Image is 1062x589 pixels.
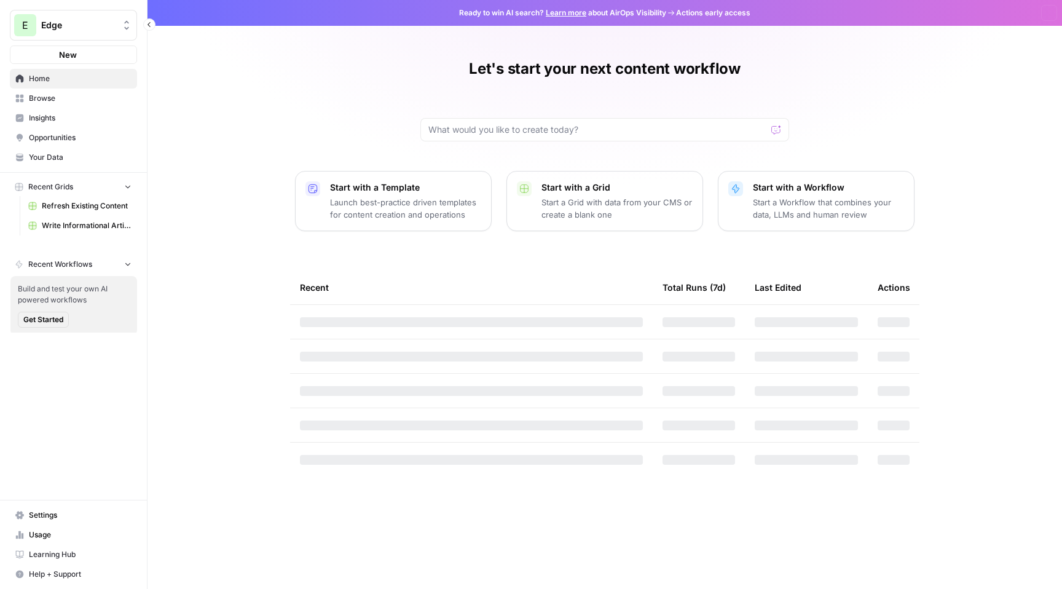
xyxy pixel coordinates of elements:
span: Refresh Existing Content [42,200,132,211]
button: Get Started [18,312,69,328]
span: Edge [41,19,116,31]
a: Home [10,69,137,89]
input: What would you like to create today? [428,124,766,136]
button: Workspace: Edge [10,10,137,41]
button: Help + Support [10,564,137,584]
span: Help + Support [29,569,132,580]
span: E [22,18,28,33]
button: Start with a GridStart a Grid with data from your CMS or create a blank one [506,171,703,231]
span: Ready to win AI search? about AirOps Visibility [459,7,666,18]
p: Start a Grid with data from your CMS or create a blank one [541,196,693,221]
span: Recent Workflows [28,259,92,270]
p: Start with a Grid [541,181,693,194]
a: Learning Hub [10,545,137,564]
span: Learning Hub [29,549,132,560]
span: Opportunities [29,132,132,143]
div: Actions [878,271,910,304]
a: Insights [10,108,137,128]
span: Actions early access [676,7,750,18]
span: Build and test your own AI powered workflows [18,283,130,306]
button: Start with a WorkflowStart a Workflow that combines your data, LLMs and human review [718,171,914,231]
a: Your Data [10,148,137,167]
span: Get Started [23,314,63,325]
p: Start a Workflow that combines your data, LLMs and human review [753,196,904,221]
span: Settings [29,510,132,521]
div: Total Runs (7d) [663,271,726,304]
a: Refresh Existing Content [23,196,137,216]
a: Usage [10,525,137,545]
span: Home [29,73,132,84]
a: Opportunities [10,128,137,148]
span: Your Data [29,152,132,163]
button: Recent Grids [10,178,137,196]
p: Start with a Workflow [753,181,904,194]
p: Launch best-practice driven templates for content creation and operations [330,196,481,221]
span: Recent Grids [28,181,73,192]
a: Settings [10,505,137,525]
button: Start with a TemplateLaunch best-practice driven templates for content creation and operations [295,171,492,231]
a: Browse [10,89,137,108]
p: Start with a Template [330,181,481,194]
span: Write Informational Article [42,220,132,231]
button: Recent Workflows [10,255,137,274]
a: Write Informational Article [23,216,137,235]
h1: Let's start your next content workflow [469,59,741,79]
a: Learn more [546,8,586,17]
span: Browse [29,93,132,104]
span: Usage [29,529,132,540]
button: New [10,45,137,64]
div: Last Edited [755,271,801,304]
span: New [59,49,77,61]
span: Insights [29,113,132,124]
div: Recent [300,271,643,304]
